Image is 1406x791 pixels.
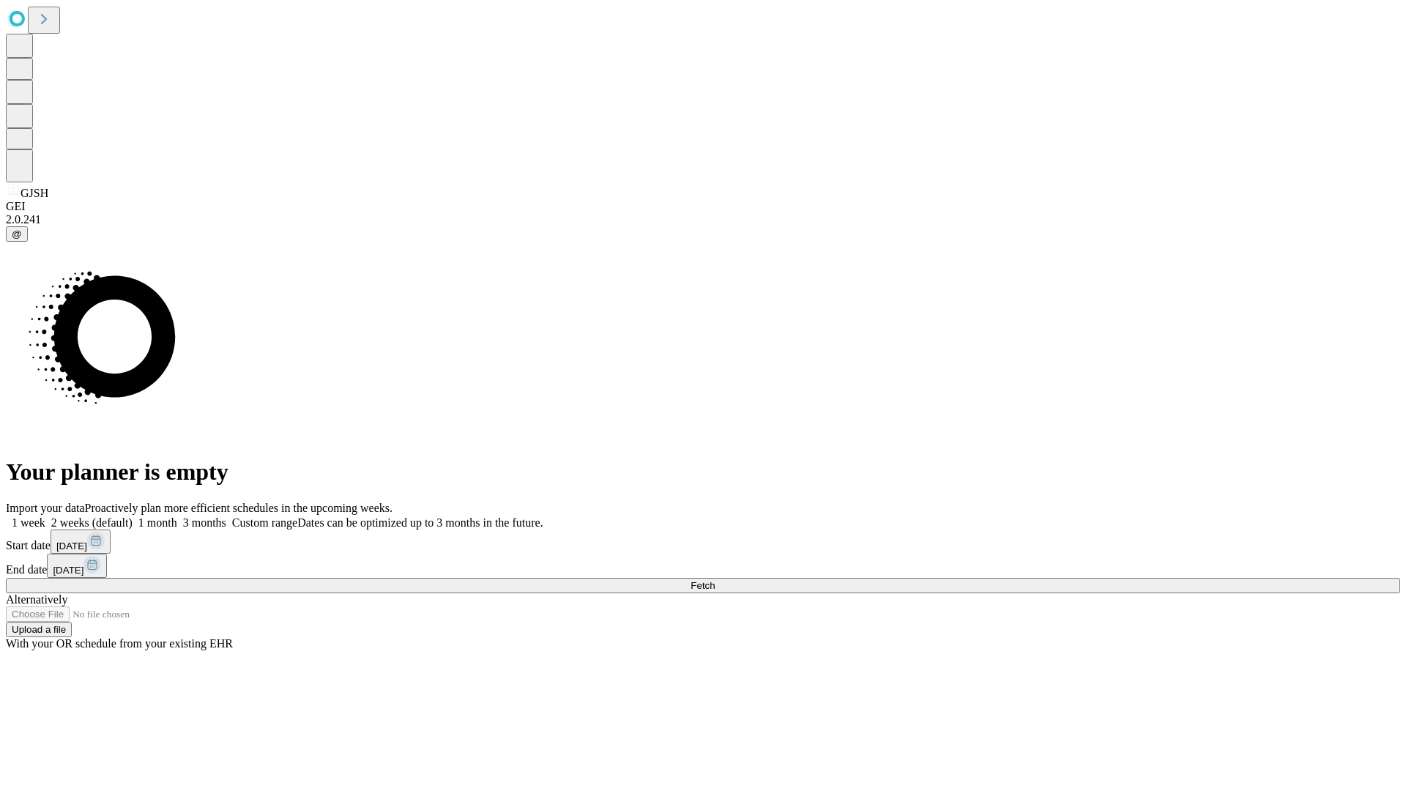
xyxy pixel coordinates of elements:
button: Upload a file [6,622,72,637]
div: End date [6,554,1400,578]
span: Import your data [6,502,85,514]
span: 1 month [138,516,177,529]
span: Proactively plan more efficient schedules in the upcoming weeks. [85,502,393,514]
span: 3 months [183,516,226,529]
span: Fetch [691,580,715,591]
span: 2 weeks (default) [51,516,133,529]
span: GJSH [21,187,48,199]
div: 2.0.241 [6,213,1400,226]
span: Custom range [232,516,297,529]
div: Start date [6,530,1400,554]
span: Alternatively [6,593,67,606]
button: [DATE] [47,554,107,578]
span: With your OR schedule from your existing EHR [6,637,233,650]
div: GEI [6,200,1400,213]
span: 1 week [12,516,45,529]
span: [DATE] [56,541,87,552]
span: Dates can be optimized up to 3 months in the future. [297,516,543,529]
span: [DATE] [53,565,83,576]
h1: Your planner is empty [6,458,1400,486]
button: Fetch [6,578,1400,593]
button: @ [6,226,28,242]
button: [DATE] [51,530,111,554]
span: @ [12,229,22,239]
